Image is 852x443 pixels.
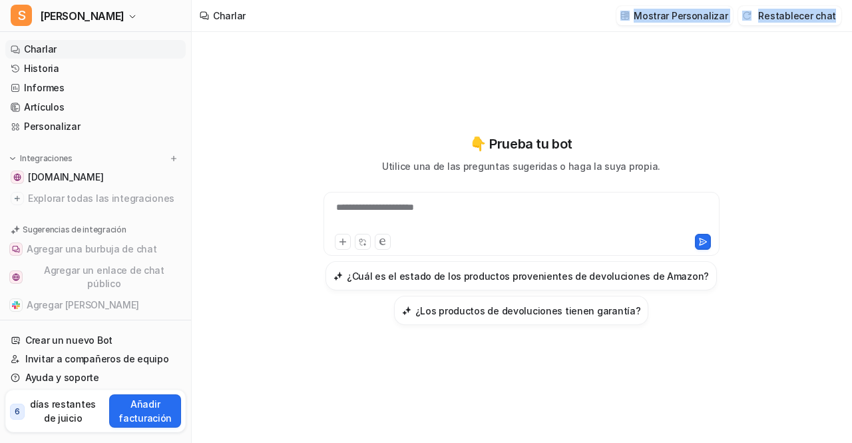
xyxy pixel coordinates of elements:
[24,121,81,132] font: Personalizar
[347,270,709,282] font: ¿Cuál es el estado de los productos provenientes de devoluciones de Amazon?
[738,6,841,25] button: Restablecer chat
[15,406,20,416] font: 6
[5,331,186,350] a: Crear un nuevo Bot
[742,11,751,21] img: reiniciar
[25,372,99,383] font: Ayuda y soporte
[382,161,660,172] font: Utilice una de las preguntas sugeridas o haga la suya propia.
[5,152,77,165] button: Integraciones
[470,136,572,152] font: 👇 Prueba tu bot
[415,305,641,316] font: ¿Los productos de devoluciones tienen garantía?
[23,224,126,234] font: Sugerencias de integración
[13,173,21,181] img: primerecovr.com
[5,238,186,260] button: Agregar una burbuja de chatAgregar una burbuja de chat
[5,117,186,136] a: Personalizar
[24,43,57,55] font: Charlar
[325,261,717,290] button: ¿Cuál es el estado de los productos provenientes de devoluciones de Amazon?¿Cuál es el estado de ...
[109,394,181,428] button: Añadir facturación
[24,101,64,113] font: Artículos
[28,171,103,183] font: [DOMAIN_NAME]
[12,273,20,281] img: Agregar un enlace de chat público
[169,154,178,163] img: menu_add.svg
[25,334,112,346] font: Crear un nuevo Bot
[5,260,186,294] button: Agregar un enlace de chat públicoAgregar un enlace de chat público
[620,11,630,21] img: personalizar
[24,82,65,93] font: Informes
[30,398,96,424] font: días restantes de juicio
[11,192,24,205] img: Explora todas las integraciones
[44,264,164,289] font: Agregar un enlace de chat público
[5,350,186,368] a: Invitar a compañeros de equipo
[5,98,186,117] a: Artículos
[40,9,124,23] font: [PERSON_NAME]
[394,296,649,325] button: ¿Los productos de devoluciones tienen garantía?¿Los productos de devoluciones tienen garantía?
[5,40,186,59] a: Charlar
[17,7,26,23] font: S
[5,79,186,97] a: Informes
[118,398,172,424] font: Añadir facturación
[213,10,246,21] font: Charlar
[27,243,156,254] font: Agregar una burbuja de chat
[333,271,343,281] img: ¿Cuál es el estado de los productos provenientes de devoluciones de Amazon?
[12,301,20,309] img: Agregar a Slack
[5,168,186,187] a: primerecovr.com[DOMAIN_NAME]
[616,6,733,25] button: Mostrar Personalizar
[24,63,59,74] font: Historia
[634,10,728,21] font: Mostrar Personalizar
[25,353,169,364] font: Invitar a compañeros de equipo
[27,299,139,310] font: Agregar [PERSON_NAME]
[5,294,186,316] button: Agregar a SlackAgregar [PERSON_NAME]
[402,306,411,316] img: ¿Los productos de devoluciones tienen garantía?
[12,245,20,253] img: Agregar una burbuja de chat
[5,368,186,387] a: Ayuda y soporte
[758,10,836,21] font: Restablecer chat
[5,59,186,78] a: Historia
[20,153,73,163] font: Integraciones
[28,193,174,204] font: Explorar todas las integraciones
[8,154,17,163] img: expandir el menú
[5,189,186,208] a: Explorar todas las integraciones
